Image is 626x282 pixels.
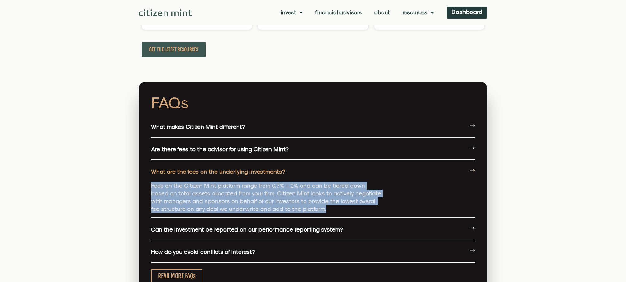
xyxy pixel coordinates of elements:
[281,9,434,16] nav: Menu
[151,117,475,138] div: What makes Citizen Mint different?
[151,248,255,255] a: How do you avoid conflicts of interest?
[158,272,196,280] span: READ MORE FAQs
[151,182,382,213] div: Page 11
[151,226,343,233] a: Can the investment be reported on our performance reporting system?
[142,42,206,57] a: GET THE LATEST RESOURCES
[151,242,475,263] div: How do you avoid conflicts of interest?
[151,182,382,213] p: Fees on the Citizen Mint platform range from 0.7% – 2% and can be tiered down based on total asse...
[151,123,245,130] a: What makes Citizen Mint different?
[149,46,198,54] span: GET THE LATEST RESOURCES
[281,9,303,16] a: Invest
[315,9,362,16] a: Financial Advisors
[151,146,289,153] a: Are there fees to the advisor for using Citizen Mint?
[151,182,475,218] div: What are the fees on the underlying investments?
[151,139,475,160] div: Are there fees to the advisor for using Citizen Mint?
[374,9,390,16] a: About
[403,9,434,16] a: Resources
[139,9,192,16] img: Citizen Mint
[151,162,475,182] div: What are the fees on the underlying investments?
[151,168,285,175] a: What are the fees on the underlying investments?
[447,7,487,19] a: Dashboard
[151,95,475,110] h2: FAQs
[151,219,475,240] div: Can the investment be reported on our performance reporting system?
